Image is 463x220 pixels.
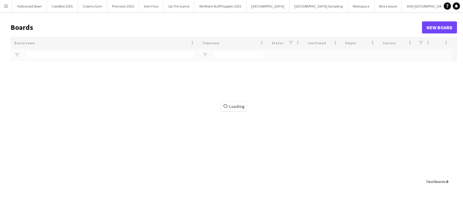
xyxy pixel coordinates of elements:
div: : [426,176,448,187]
button: Crowns Gym [78,0,107,12]
button: Up The Game [163,0,194,12]
button: [GEOGRAPHIC_DATA] [246,0,289,12]
button: [GEOGRAPHIC_DATA] Sampling [289,0,348,12]
button: Precision 2025 [107,0,139,12]
button: Vom Fass [139,0,163,12]
button: Hollywood Bowl [12,0,47,12]
span: 0 [446,179,448,184]
button: AVA [GEOGRAPHIC_DATA] [402,0,452,12]
h1: Boards [11,23,422,32]
button: We Make Stuff Happen 2025 [194,0,246,12]
span: Total Boards [426,179,445,184]
button: Workspace [348,0,374,12]
button: Brio Leisure [374,0,402,12]
a: New Board [422,21,457,33]
button: CakeBox 2025 [47,0,78,12]
span: Loading [221,102,246,111]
